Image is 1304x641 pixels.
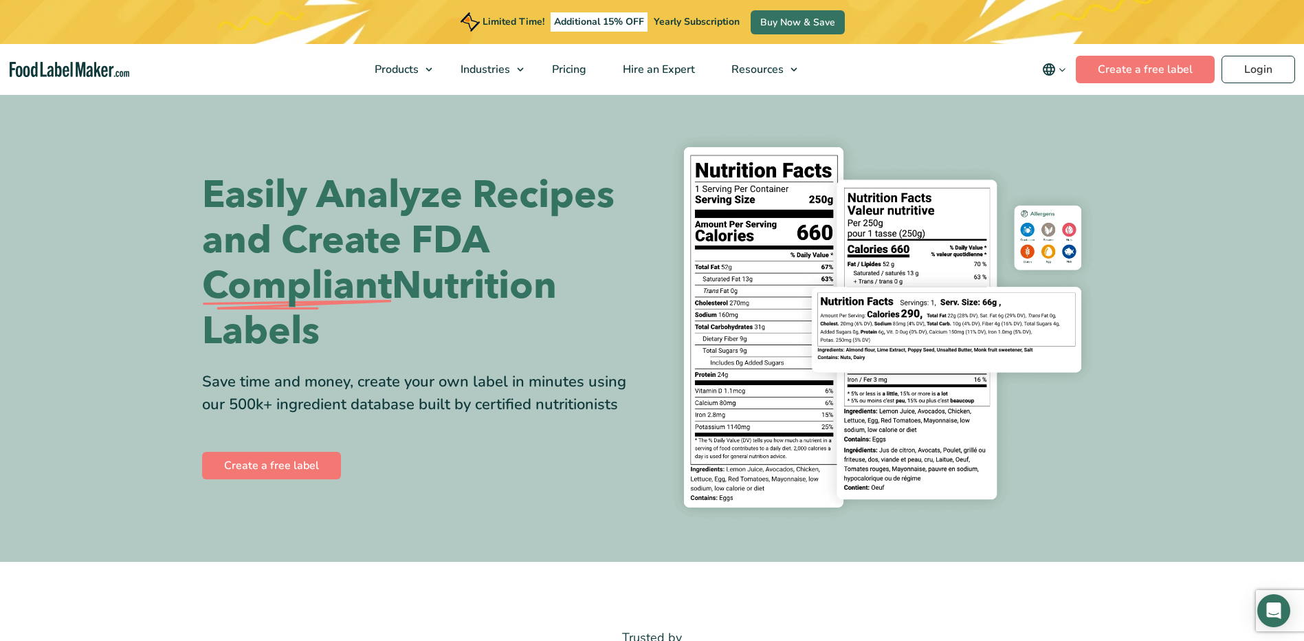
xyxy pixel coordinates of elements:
[551,12,648,32] span: Additional 15% OFF
[654,15,740,28] span: Yearly Subscription
[714,44,804,95] a: Resources
[1257,594,1290,627] div: Open Intercom Messenger
[1076,56,1215,83] a: Create a free label
[534,44,601,95] a: Pricing
[357,44,439,95] a: Products
[483,15,544,28] span: Limited Time!
[1222,56,1295,83] a: Login
[202,173,642,354] h1: Easily Analyze Recipes and Create FDA Nutrition Labels
[202,263,392,309] span: Compliant
[443,44,531,95] a: Industries
[619,62,696,77] span: Hire an Expert
[202,371,642,416] div: Save time and money, create your own label in minutes using our 500k+ ingredient database built b...
[548,62,588,77] span: Pricing
[456,62,511,77] span: Industries
[727,62,785,77] span: Resources
[751,10,845,34] a: Buy Now & Save
[202,452,341,479] a: Create a free label
[371,62,420,77] span: Products
[605,44,710,95] a: Hire an Expert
